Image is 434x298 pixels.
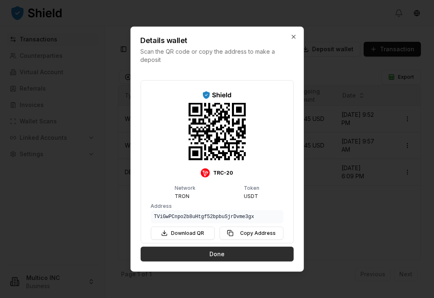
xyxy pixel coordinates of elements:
[154,214,280,220] code: TViGwPCnpo2b8uHtgf52bpbuSjrDvme3gx
[244,186,259,191] p: Token
[151,204,283,209] p: Address
[140,36,277,44] h2: Details wallet
[213,170,233,176] span: TRC-20
[201,168,210,177] img: Tron Logo
[140,47,277,64] p: Scan the QR code or copy the address to make a deposit
[220,227,283,240] button: Copy Address
[202,90,232,100] img: ShieldPay Logo
[244,193,258,200] span: USDT
[151,227,214,240] button: Download QR
[175,186,196,191] p: Network
[175,193,189,200] span: TRON
[140,247,293,262] button: Done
